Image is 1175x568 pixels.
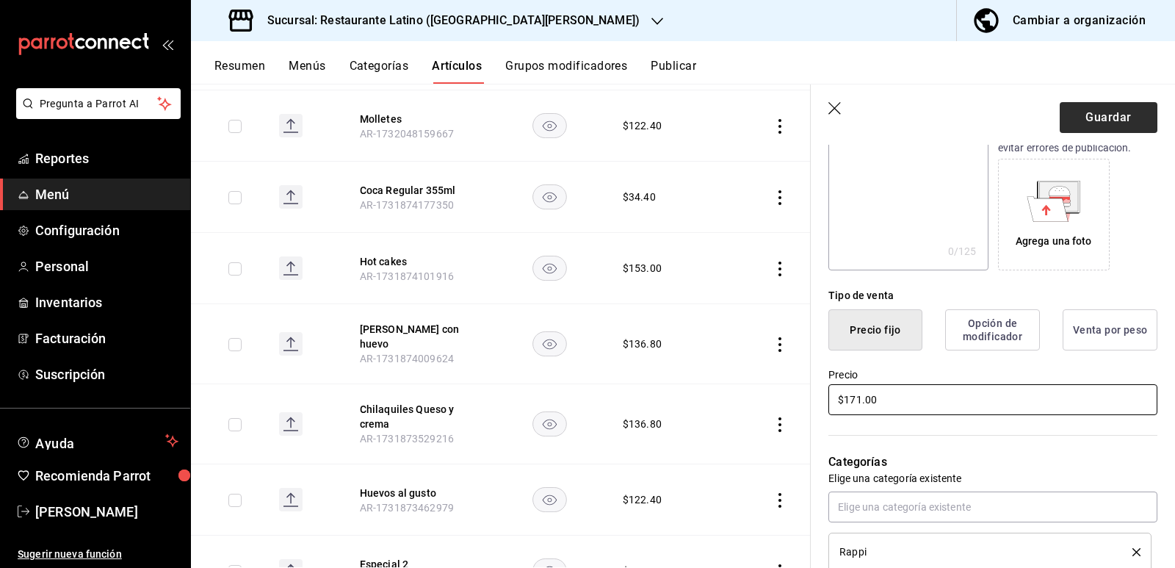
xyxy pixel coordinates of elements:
[532,256,567,281] button: availability-product
[214,59,265,84] button: Resumen
[532,487,567,512] button: availability-product
[35,364,178,384] span: Suscripción
[162,38,173,50] button: open_drawer_menu
[945,309,1040,350] button: Opción de modificador
[532,113,567,138] button: availability-product
[828,288,1157,303] div: Tipo de venta
[360,353,454,364] span: AR-1731874009624
[1013,10,1146,31] div: Cambiar a organización
[623,337,662,351] div: $ 136.80
[18,547,178,562] span: Sugerir nueva función
[10,107,181,122] a: Pregunta a Parrot AI
[773,119,787,134] button: actions
[16,88,181,119] button: Pregunta a Parrot AI
[350,59,409,84] button: Categorías
[360,254,477,269] button: edit-product-location
[839,547,867,557] span: Rappi
[623,492,662,507] div: $ 122.40
[532,184,567,209] button: availability-product
[1122,548,1140,556] button: delete
[289,59,325,84] button: Menús
[773,493,787,508] button: actions
[1016,234,1092,249] div: Agrega una foto
[35,184,178,204] span: Menú
[1063,309,1157,350] button: Venta por peso
[360,433,454,445] span: AR-1731873529216
[532,331,567,356] button: availability-product
[360,486,477,500] button: edit-product-location
[360,502,454,514] span: AR-1731873462979
[651,59,696,84] button: Publicar
[360,128,454,140] span: AR-1732048159667
[828,309,922,350] button: Precio fijo
[828,471,1157,486] p: Elige una categoría existente
[35,220,178,240] span: Configuración
[360,322,477,351] button: edit-product-location
[35,292,178,312] span: Inventarios
[773,417,787,432] button: actions
[623,261,662,276] div: $ 153.00
[1002,162,1106,267] div: Agrega una foto
[40,96,158,112] span: Pregunta a Parrot AI
[623,190,656,204] div: $ 34.40
[432,59,482,84] button: Artículos
[35,256,178,276] span: Personal
[623,417,662,431] div: $ 136.80
[828,453,1157,471] p: Categorías
[505,59,627,84] button: Grupos modificadores
[360,402,477,431] button: edit-product-location
[1060,102,1157,133] button: Guardar
[773,190,787,205] button: actions
[35,432,159,450] span: Ayuda
[948,244,977,259] div: 0 /125
[214,59,1175,84] div: navigation tabs
[360,199,454,211] span: AR-1731874177350
[773,262,787,276] button: actions
[360,270,454,282] span: AR-1731874101916
[828,492,1157,522] input: Elige una categoría existente
[828,370,1157,380] label: Precio
[35,466,178,486] span: Recomienda Parrot
[360,183,477,198] button: edit-product-location
[256,12,640,29] h3: Sucursal: Restaurante Latino ([GEOGRAPHIC_DATA][PERSON_NAME])
[532,411,567,436] button: availability-product
[360,112,477,126] button: edit-product-location
[35,328,178,348] span: Facturación
[35,502,178,522] span: [PERSON_NAME]
[773,337,787,352] button: actions
[35,148,178,168] span: Reportes
[828,384,1157,415] input: $0.00
[623,118,662,133] div: $ 122.40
